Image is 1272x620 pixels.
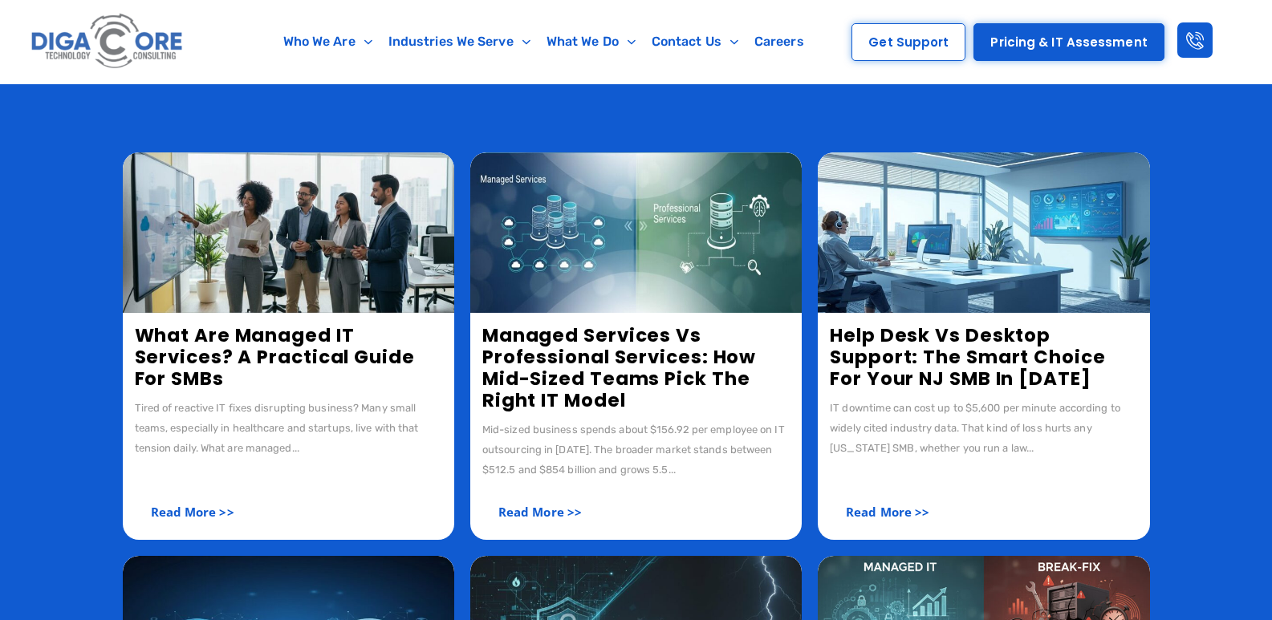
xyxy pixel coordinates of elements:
[135,496,250,528] a: Read More >>
[868,36,949,48] span: Get Support
[746,23,812,60] a: Careers
[644,23,746,60] a: Contact Us
[254,23,833,60] nav: Menu
[135,398,442,458] div: Tired of reactive IT fixes disrupting business? Many small teams, especially in healthcare and st...
[27,8,188,75] img: Digacore logo 1
[380,23,538,60] a: Industries We Serve
[275,23,380,60] a: Who We Are
[818,152,1149,313] img: help desk vs desktop support
[851,23,965,61] a: Get Support
[973,23,1164,61] a: Pricing & IT Assessment
[482,496,598,528] a: Read More >>
[482,419,790,480] div: Mid-sized business spends about $156.92 per employee on IT outsourcing in [DATE]. The broader mar...
[123,152,454,313] img: What Are Managed IT Services
[470,152,802,313] img: managed services vs professional services
[830,398,1137,458] div: IT downtime can cost up to $5,600 per minute according to widely cited industry data. That kind o...
[990,36,1147,48] span: Pricing & IT Assessment
[482,322,756,413] a: Managed Services vs Professional Services: How Mid-Sized Teams Pick the Right IT Model
[135,322,415,391] a: What Are Managed IT Services? A Practical Guide for SMBs
[830,322,1106,391] a: Help Desk vs Desktop Support: The Smart Choice for Your NJ SMB in [DATE]
[830,496,945,528] a: Read More >>
[538,23,644,60] a: What We Do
